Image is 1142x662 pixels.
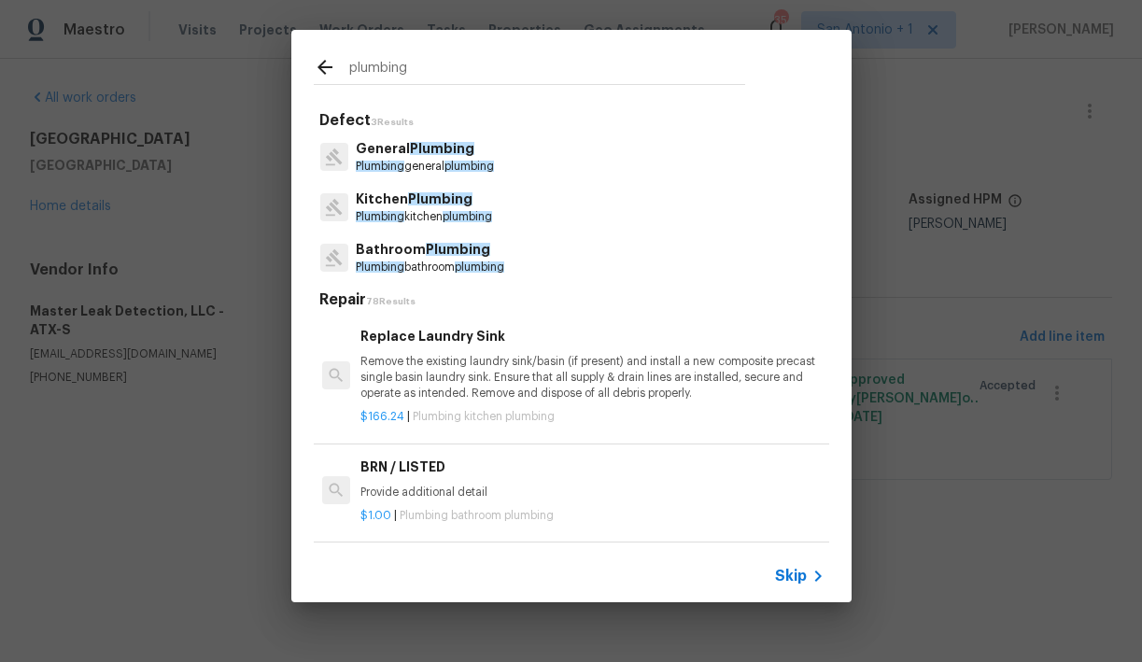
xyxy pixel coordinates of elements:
span: plumbing [444,161,494,172]
p: bathroom [356,260,504,275]
h5: Defect [319,111,829,131]
h6: Replace Laundry Sink [360,326,824,346]
p: general [356,159,494,175]
h6: BRN / LISTED [360,457,824,477]
span: Plumbing [356,211,404,222]
p: Bathroom [356,240,504,260]
h5: Repair [319,290,829,310]
p: Provide additional detail [360,485,824,500]
span: Plumbing [426,243,490,256]
span: plumbing [443,211,492,222]
p: General [356,139,494,159]
p: | [360,508,824,524]
span: Plumbing [356,261,404,273]
p: Remove the existing laundry sink/basin (if present) and install a new composite precast single ba... [360,354,824,401]
span: Plumbing [410,142,474,155]
p: | [360,409,824,425]
span: $166.24 [360,411,404,422]
span: 3 Results [371,118,414,127]
input: Search issues or repairs [349,56,745,84]
span: $1.00 [360,510,391,521]
span: Plumbing [356,161,404,172]
span: Skip [775,567,807,585]
span: Plumbing kitchen plumbing [413,411,555,422]
span: Plumbing [408,192,472,205]
span: Plumbing bathroom plumbing [400,510,554,521]
p: kitchen [356,209,492,225]
p: Kitchen [356,190,492,209]
span: plumbing [455,261,504,273]
span: 78 Results [366,297,416,306]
